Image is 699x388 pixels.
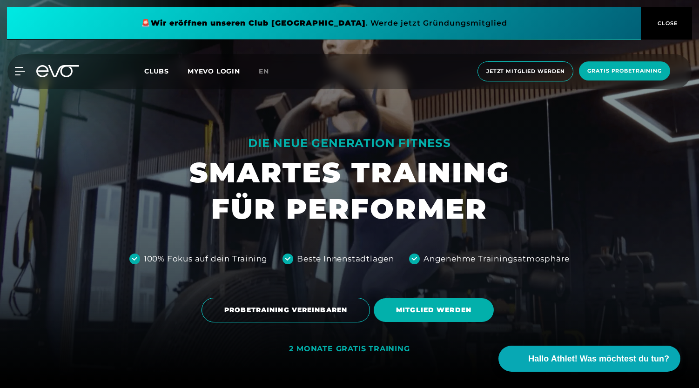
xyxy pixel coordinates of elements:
[423,253,570,265] div: Angenehme Trainingsatmosphäre
[528,353,669,365] span: Hallo Athlet! Was möchtest du tun?
[587,67,662,75] span: Gratis Probetraining
[374,291,497,329] a: MITGLIED WERDEN
[289,344,410,354] div: 2 MONATE GRATIS TRAINING
[475,61,576,81] a: Jetzt Mitglied werden
[188,67,240,75] a: MYEVO LOGIN
[641,7,692,40] button: CLOSE
[144,67,169,75] span: Clubs
[259,66,280,77] a: en
[202,291,374,329] a: PROBETRAINING VEREINBAREN
[144,67,188,75] a: Clubs
[297,253,394,265] div: Beste Innenstadtlagen
[189,154,510,227] h1: SMARTES TRAINING FÜR PERFORMER
[189,136,510,151] div: DIE NEUE GENERATION FITNESS
[259,67,269,75] span: en
[144,253,268,265] div: 100% Fokus auf dein Training
[486,67,565,75] span: Jetzt Mitglied werden
[224,305,347,315] span: PROBETRAINING VEREINBAREN
[576,61,673,81] a: Gratis Probetraining
[655,19,678,27] span: CLOSE
[498,346,680,372] button: Hallo Athlet! Was möchtest du tun?
[396,305,471,315] span: MITGLIED WERDEN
